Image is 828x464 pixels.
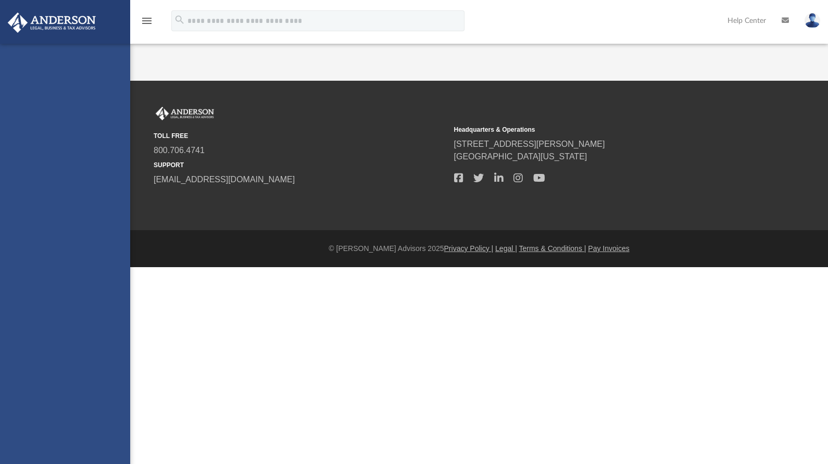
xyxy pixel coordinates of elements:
[130,243,828,254] div: © [PERSON_NAME] Advisors 2025
[154,146,205,155] a: 800.706.4741
[454,152,587,161] a: [GEOGRAPHIC_DATA][US_STATE]
[805,13,820,28] img: User Pic
[154,160,447,170] small: SUPPORT
[454,140,605,148] a: [STREET_ADDRESS][PERSON_NAME]
[444,244,494,253] a: Privacy Policy |
[154,131,447,141] small: TOLL FREE
[174,14,185,26] i: search
[5,12,99,33] img: Anderson Advisors Platinum Portal
[519,244,586,253] a: Terms & Conditions |
[154,107,216,120] img: Anderson Advisors Platinum Portal
[588,244,629,253] a: Pay Invoices
[495,244,517,253] a: Legal |
[141,15,153,27] i: menu
[154,175,295,184] a: [EMAIL_ADDRESS][DOMAIN_NAME]
[141,20,153,27] a: menu
[454,125,747,134] small: Headquarters & Operations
